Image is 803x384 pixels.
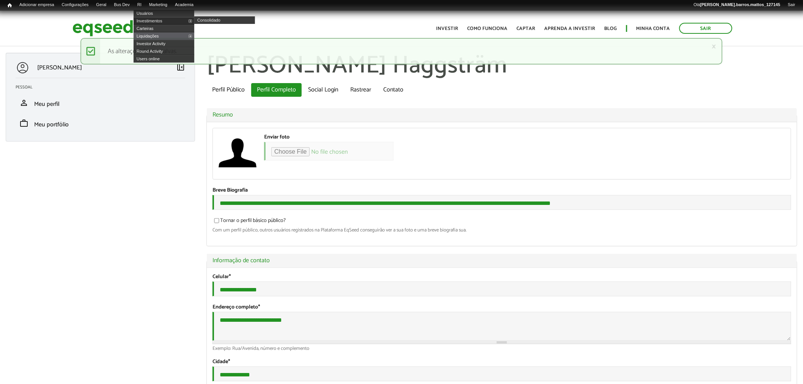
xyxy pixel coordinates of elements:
a: personMeu perfil [16,98,185,107]
div: As alterações foram salvas. [80,38,723,65]
label: Breve Biografia [213,188,248,193]
li: Meu perfil [10,93,191,113]
input: Tornar o perfil básico público? [210,218,224,223]
a: Blog [605,26,617,31]
a: Informação de contato [213,258,791,264]
li: Meu portfólio [10,113,191,134]
a: Rastrear [345,83,377,97]
a: Olá[PERSON_NAME].barros.mattos_127145 [690,2,784,8]
a: Perfil Público [206,83,250,97]
a: Ver perfil do usuário. [219,134,257,172]
label: Enviar foto [264,135,290,140]
strong: [PERSON_NAME].barros.mattos_127145 [700,2,780,7]
span: Este campo é obrigatório. [258,303,260,312]
a: Marketing [145,2,171,8]
a: Sair [679,23,732,34]
p: [PERSON_NAME] [37,64,82,71]
a: Geral [92,2,110,8]
a: Aprenda a investir [545,26,595,31]
a: Como funciona [468,26,508,31]
a: Configurações [58,2,93,8]
span: Meu perfil [34,99,60,109]
a: Início [4,2,16,9]
a: Sair [784,2,799,8]
span: Início [8,3,12,8]
a: Academia [171,2,197,8]
span: Este campo é obrigatório. [228,357,230,366]
span: work [19,119,28,128]
a: × [712,42,716,50]
a: Social Login [302,83,344,97]
div: Exemplo: Rua/Avenida, número e complemento [213,346,791,351]
a: Perfil Completo [251,83,302,97]
a: Usuários [134,9,194,17]
label: Tornar o perfil básico público? [213,218,286,226]
a: RI [134,2,145,8]
a: Minha conta [636,26,670,31]
h1: [PERSON_NAME] Haggsträm [206,53,797,79]
img: EqSeed [72,18,133,38]
a: Investir [436,26,458,31]
label: Cidade [213,359,230,365]
span: person [19,98,28,107]
a: Bus Dev [110,2,134,8]
label: Endereço completo [213,305,260,310]
a: Captar [517,26,535,31]
h2: Pessoal [16,85,191,90]
a: workMeu portfólio [16,119,185,128]
label: Celular [213,274,231,280]
div: Com um perfil público, outros usuários registrados na Plataforma EqSeed conseguirão ver a sua fot... [213,228,791,233]
a: Contato [378,83,409,97]
span: Meu portfólio [34,120,69,130]
a: Adicionar empresa [16,2,58,8]
span: Este campo é obrigatório. [229,272,231,281]
a: Resumo [213,112,791,118]
img: Foto de Fabio Maraschin Haggsträm [219,134,257,172]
